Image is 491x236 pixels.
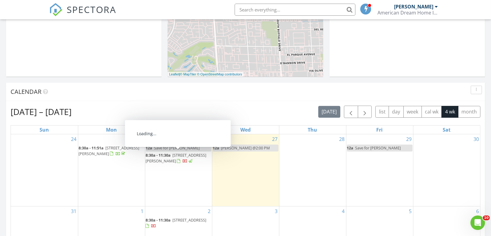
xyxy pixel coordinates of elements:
td: Go to August 26, 2025 [145,134,212,206]
span: 8:30a - 11:30a [146,217,171,223]
a: Go to September 4, 2025 [341,206,346,216]
button: Next [358,106,372,118]
span: Save for [PERSON_NAME] [355,145,401,151]
button: cal wk [422,106,442,118]
span: 10 [483,215,490,220]
div: | [168,72,244,77]
button: 4 wk [441,106,458,118]
a: 8:30a - 11:51a [STREET_ADDRESS][PERSON_NAME] [79,145,140,156]
a: Sunday [38,126,50,134]
span: Save for [PERSON_NAME] [154,145,200,151]
a: Go to September 1, 2025 [140,206,145,216]
a: Leaflet [169,72,179,76]
td: Go to August 29, 2025 [346,134,413,206]
a: Go to September 5, 2025 [408,206,413,216]
td: Go to August 27, 2025 [212,134,279,206]
a: 8:30a - 11:30a [STREET_ADDRESS][PERSON_NAME] [146,152,211,165]
input: Search everything... [235,4,355,16]
span: [STREET_ADDRESS][PERSON_NAME] [146,152,207,164]
a: 8:30a - 11:30a [STREET_ADDRESS][PERSON_NAME] [146,152,207,164]
a: Go to September 3, 2025 [274,206,279,216]
a: Go to August 31, 2025 [70,206,78,216]
a: Go to August 30, 2025 [472,134,480,144]
td: Go to August 24, 2025 [11,134,78,206]
button: day [389,106,404,118]
button: Previous [344,106,358,118]
a: © OpenStreetMap contributors [197,72,242,76]
a: Tuesday [173,126,184,134]
a: Go to August 24, 2025 [70,134,78,144]
a: © MapTiler [180,72,196,76]
h2: [DATE] – [DATE] [11,106,72,118]
span: [STREET_ADDRESS] [173,217,207,223]
span: [STREET_ADDRESS][PERSON_NAME] [79,145,140,156]
span: 12a [213,145,220,151]
a: Monday [105,126,118,134]
a: Go to August 26, 2025 [204,134,212,144]
td: Go to August 25, 2025 [78,134,145,206]
a: Wednesday [239,126,252,134]
a: SPECTORA [49,8,116,21]
td: Go to August 30, 2025 [413,134,480,206]
span: Calendar [11,88,41,96]
div: [PERSON_NAME] [394,4,433,10]
a: Saturday [441,126,452,134]
a: 8:30a - 11:30a [STREET_ADDRESS] [146,217,211,230]
button: month [458,106,480,118]
iframe: Intercom live chat [470,215,485,230]
span: [PERSON_NAME] @2:00 PM [221,145,270,151]
span: 8:30a - 11:30a [146,152,171,158]
a: 8:30a - 11:30a [STREET_ADDRESS] [146,217,207,228]
button: list [375,106,389,118]
td: Go to August 28, 2025 [279,134,346,206]
span: 12a [146,145,152,151]
a: Friday [375,126,384,134]
a: Go to August 29, 2025 [405,134,413,144]
a: Go to August 27, 2025 [271,134,279,144]
span: SPECTORA [67,3,116,16]
span: 12a [347,145,354,151]
a: Go to August 28, 2025 [338,134,346,144]
a: Go to August 25, 2025 [137,134,145,144]
span: 8:30a - 11:51a [79,145,104,151]
button: week [403,106,422,118]
a: Go to September 2, 2025 [207,206,212,216]
img: The Best Home Inspection Software - Spectora [49,3,63,16]
a: 8:30a - 11:51a [STREET_ADDRESS][PERSON_NAME] [79,145,144,158]
button: [DATE] [318,106,340,118]
a: Go to September 6, 2025 [475,206,480,216]
div: American Dream Home Inspections [377,10,438,16]
a: Thursday [307,126,319,134]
